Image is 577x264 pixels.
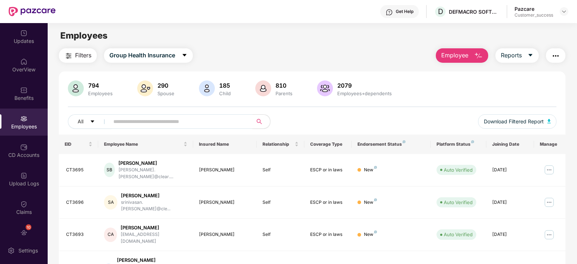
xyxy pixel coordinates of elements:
[90,119,95,125] span: caret-down
[357,141,425,147] div: Endorsement Status
[304,135,352,154] th: Coverage Type
[436,48,488,63] button: Employee
[486,135,534,154] th: Joining Date
[20,58,27,65] img: svg+xml;base64,PHN2ZyBpZD0iSG9tZSIgeG1sbnM9Imh0dHA6Ly93d3cudzMub3JnLzIwMDAvc3ZnIiB3aWR0aD0iMjAiIG...
[484,118,544,126] span: Download Filtered Report
[182,52,187,59] span: caret-down
[374,166,377,169] img: svg+xml;base64,PHN2ZyB4bWxucz0iaHR0cDovL3d3dy53My5vcmcvMjAwMC9zdmciIHdpZHRoPSI4IiBoZWlnaHQ9IjgiIH...
[474,52,483,60] img: svg+xml;base64,PHN2ZyB4bWxucz0iaHR0cDovL3d3dy53My5vcmcvMjAwMC9zdmciIHhtbG5zOnhsaW5rPSJodHRwOi8vd3...
[121,231,187,245] div: [EMAIL_ADDRESS][DOMAIN_NAME]
[104,48,193,63] button: Group Health Insurancecaret-down
[364,199,377,206] div: New
[492,199,528,206] div: [DATE]
[310,167,346,173] div: ESCP or in laws
[403,140,405,143] img: svg+xml;base64,PHN2ZyB4bWxucz0iaHR0cDovL3d3dy53My5vcmcvMjAwMC9zdmciIHdpZHRoPSI4IiBoZWlnaHQ9IjgiIH...
[121,224,187,231] div: [PERSON_NAME]
[64,52,73,60] img: svg+xml;base64,PHN2ZyB4bWxucz0iaHR0cDovL3d3dy53My5vcmcvMjAwMC9zdmciIHdpZHRoPSIyNCIgaGVpZ2h0PSIyNC...
[104,195,117,210] div: SA
[20,144,27,151] img: svg+xml;base64,PHN2ZyBpZD0iQ0RfQWNjb3VudHMiIGRhdGEtbmFtZT0iQ0QgQWNjb3VudHMiIHhtbG5zPSJodHRwOi8vd3...
[471,140,474,143] img: svg+xml;base64,PHN2ZyB4bWxucz0iaHR0cDovL3d3dy53My5vcmcvMjAwMC9zdmciIHdpZHRoPSI4IiBoZWlnaHQ9IjgiIH...
[121,199,187,213] div: srinivasan.[PERSON_NAME]@cle...
[75,51,91,60] span: Filters
[87,82,114,89] div: 794
[87,91,114,96] div: Employees
[263,231,299,238] div: Self
[336,82,393,89] div: 2079
[551,52,560,60] img: svg+xml;base64,PHN2ZyB4bWxucz0iaHR0cDovL3d3dy53My5vcmcvMjAwMC9zdmciIHdpZHRoPSIyNCIgaGVpZ2h0PSIyNC...
[60,30,108,41] span: Employees
[444,199,473,206] div: Auto Verified
[438,7,443,16] span: D
[263,199,299,206] div: Self
[310,199,346,206] div: ESCP or in laws
[444,231,473,238] div: Auto Verified
[26,224,31,230] div: 10
[218,91,232,96] div: Child
[137,80,153,96] img: svg+xml;base64,PHN2ZyB4bWxucz0iaHR0cDovL3d3dy53My5vcmcvMjAwMC9zdmciIHhtbG5zOnhsaW5rPSJodHRwOi8vd3...
[20,201,27,208] img: svg+xml;base64,PHN2ZyBpZD0iQ2xhaW0iIHhtbG5zPSJodHRwOi8vd3d3LnczLm9yZy8yMDAwL3N2ZyIgd2lkdGg9IjIwIi...
[374,198,377,201] img: svg+xml;base64,PHN2ZyB4bWxucz0iaHR0cDovL3d3dy53My5vcmcvMjAwMC9zdmciIHdpZHRoPSI4IiBoZWlnaHQ9IjgiIH...
[156,82,176,89] div: 290
[199,199,251,206] div: [PERSON_NAME]
[374,230,377,233] img: svg+xml;base64,PHN2ZyB4bWxucz0iaHR0cDovL3d3dy53My5vcmcvMjAwMC9zdmciIHdpZHRoPSI4IiBoZWlnaHQ9IjgiIH...
[98,135,193,154] th: Employee Name
[310,231,346,238] div: ESCP or in laws
[68,114,112,129] button: Allcaret-down
[543,229,555,241] img: manageButton
[274,82,294,89] div: 810
[364,231,377,238] div: New
[478,114,557,129] button: Download Filtered Report
[396,9,413,14] div: Get Help
[252,114,270,129] button: search
[199,167,251,173] div: [PERSON_NAME]
[156,91,176,96] div: Spouse
[20,30,27,37] img: svg+xml;base64,PHN2ZyBpZD0iVXBkYXRlZCIgeG1sbnM9Imh0dHA6Ly93d3cudzMub3JnLzIwMDAvc3ZnIiB3aWR0aD0iMj...
[117,257,188,264] div: [PERSON_NAME]
[59,48,97,63] button: Filters
[20,115,27,122] img: svg+xml;base64,PHN2ZyBpZD0iRW1wbG95ZWVzIiB4bWxucz0iaHR0cDovL3d3dy53My5vcmcvMjAwMC9zdmciIHdpZHRoPS...
[543,164,555,176] img: manageButton
[561,9,567,14] img: svg+xml;base64,PHN2ZyBpZD0iRHJvcGRvd24tMzJ4MzIiIHhtbG5zPSJodHRwOi8vd3d3LnczLm9yZy8yMDAwL3N2ZyIgd2...
[492,167,528,173] div: [DATE]
[317,80,333,96] img: svg+xml;base64,PHN2ZyB4bWxucz0iaHR0cDovL3d3dy53My5vcmcvMjAwMC9zdmciIHhtbG5zOnhsaW5rPSJodHRwOi8vd3...
[66,199,93,206] div: CT3696
[547,119,551,123] img: svg+xml;base64,PHN2ZyB4bWxucz0iaHR0cDovL3d3dy53My5vcmcvMjAwMC9zdmciIHhtbG5zOnhsaW5rPSJodHRwOi8vd3...
[441,51,468,60] span: Employee
[534,135,566,154] th: Manage
[257,135,304,154] th: Relationship
[104,228,117,242] div: CA
[252,119,266,124] span: search
[59,135,99,154] th: EID
[449,8,499,15] div: DEFMACRO SOFTWARE PRIVATE LIMITED
[109,51,175,60] span: Group Health Insurance
[336,91,393,96] div: Employees+dependents
[263,167,299,173] div: Self
[501,51,522,60] span: Reports
[528,52,533,59] span: caret-down
[274,91,294,96] div: Parents
[104,163,115,177] div: SB
[65,141,87,147] span: EID
[16,247,40,254] div: Settings
[20,229,27,236] img: svg+xml;base64,PHN2ZyBpZD0iRW5kb3JzZW1lbnRzIiB4bWxucz0iaHR0cDovL3d3dy53My5vcmcvMjAwMC9zdmciIHdpZH...
[437,141,481,147] div: Platform Status
[118,160,187,167] div: [PERSON_NAME]
[199,231,251,238] div: [PERSON_NAME]
[20,87,27,94] img: svg+xml;base64,PHN2ZyBpZD0iQmVuZWZpdHMiIHhtbG5zPSJodHRwOi8vd3d3LnczLm9yZy8yMDAwL3N2ZyIgd2lkdGg9Ij...
[20,172,27,179] img: svg+xml;base64,PHN2ZyBpZD0iVXBsb2FkX0xvZ3MiIGRhdGEtbmFtZT0iVXBsb2FkIExvZ3MiIHhtbG5zPSJodHRwOi8vd3...
[66,231,93,238] div: CT3693
[364,167,377,173] div: New
[515,5,553,12] div: Pazcare
[263,141,293,147] span: Relationship
[495,48,539,63] button: Reportscaret-down
[199,80,215,96] img: svg+xml;base64,PHN2ZyB4bWxucz0iaHR0cDovL3d3dy53My5vcmcvMjAwMC9zdmciIHhtbG5zOnhsaW5rPSJodHRwOi8vd3...
[104,141,182,147] span: Employee Name
[492,231,528,238] div: [DATE]
[9,7,56,16] img: New Pazcare Logo
[193,135,256,154] th: Insured Name
[218,82,232,89] div: 185
[118,167,187,180] div: [PERSON_NAME].[PERSON_NAME]@clear....
[121,192,187,199] div: [PERSON_NAME]
[543,197,555,208] img: manageButton
[386,9,393,16] img: svg+xml;base64,PHN2ZyBpZD0iSGVscC0zMngzMiIgeG1sbnM9Imh0dHA6Ly93d3cudzMub3JnLzIwMDAvc3ZnIiB3aWR0aD...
